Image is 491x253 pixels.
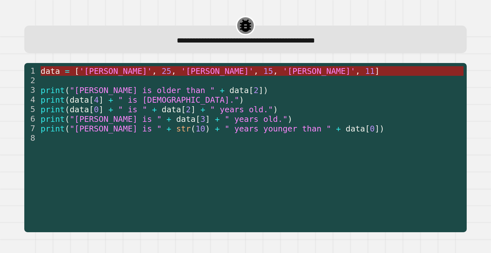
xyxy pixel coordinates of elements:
[162,105,181,114] span: data
[205,115,210,124] span: ]
[118,95,239,105] span: " is [DEMOGRAPHIC_DATA]."
[79,67,152,76] span: '[PERSON_NAME]'
[259,86,268,95] span: ])
[171,67,176,76] span: ,
[70,124,162,133] span: "[PERSON_NAME] is "
[108,105,113,114] span: +
[220,86,225,95] span: +
[94,105,99,114] span: 0
[215,115,220,124] span: +
[70,86,215,95] span: "[PERSON_NAME] is older than "
[181,67,253,76] span: '[PERSON_NAME]'
[230,86,249,95] span: data
[74,67,79,76] span: [
[70,105,89,114] span: data
[200,105,205,114] span: +
[336,124,341,133] span: +
[273,67,278,76] span: ,
[94,95,99,105] span: 4
[41,115,65,124] span: print
[210,105,273,114] span: " years old."
[288,115,292,124] span: )
[167,124,171,133] span: +
[152,105,157,114] span: +
[263,67,273,76] span: 15
[89,95,94,105] span: [
[65,67,70,76] span: =
[108,95,113,105] span: +
[24,85,39,95] div: 3
[89,105,94,114] span: [
[65,86,70,95] span: (
[365,124,370,133] span: [
[24,105,39,114] div: 5
[196,124,205,133] span: 10
[162,67,171,76] span: 25
[196,115,200,124] span: [
[365,67,375,76] span: 11
[191,124,196,133] span: (
[273,105,278,114] span: )
[24,133,39,143] div: 8
[254,86,259,95] span: 2
[176,124,191,133] span: str
[346,124,365,133] span: data
[24,114,39,124] div: 6
[70,115,162,124] span: "[PERSON_NAME] is "
[254,67,259,76] span: ,
[65,124,70,133] span: (
[24,124,39,133] div: 7
[167,115,171,124] span: +
[41,67,60,76] span: data
[152,67,157,76] span: ,
[283,67,355,76] span: '[PERSON_NAME]'
[370,124,375,133] span: 0
[65,105,70,114] span: (
[181,105,186,114] span: [
[186,105,191,114] span: 2
[375,67,379,76] span: ]
[118,105,147,114] span: " is "
[41,105,65,114] span: print
[200,115,205,124] span: 3
[249,86,253,95] span: [
[24,76,39,85] div: 2
[41,86,65,95] span: print
[225,124,331,133] span: " years younger than "
[205,124,210,133] span: )
[176,115,196,124] span: data
[24,66,39,76] div: 1
[239,95,244,105] span: )
[215,124,220,133] span: +
[65,115,70,124] span: (
[191,105,196,114] span: ]
[375,124,384,133] span: ])
[99,105,104,114] span: ]
[99,95,104,105] span: ]
[65,95,70,105] span: (
[225,115,288,124] span: " years old."
[41,95,65,105] span: print
[70,95,89,105] span: data
[355,67,360,76] span: ,
[41,124,65,133] span: print
[24,95,39,105] div: 4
